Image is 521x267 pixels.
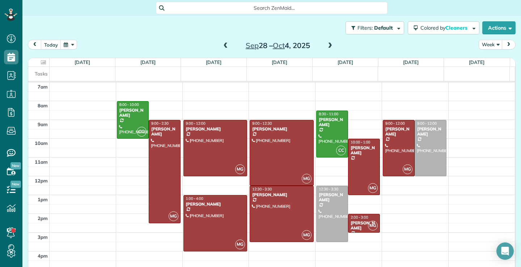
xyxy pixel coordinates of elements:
span: 9:00 - 12:30 [252,121,272,126]
span: MG [302,230,312,240]
a: [DATE] [403,59,419,65]
div: [PERSON_NAME] [385,126,412,137]
button: next [502,40,516,49]
a: [DATE] [75,59,90,65]
span: 1:00 - 4:00 [186,196,203,201]
div: [PERSON_NAME] [252,126,311,132]
span: 2:00 - 3:00 [351,215,368,220]
span: Cleaners [445,25,469,31]
span: MG [368,183,378,193]
button: Colored byCleaners [408,21,479,34]
span: 11am [35,159,48,165]
div: [PERSON_NAME] [318,117,346,128]
span: Colored by [420,25,470,31]
div: [PERSON_NAME] [252,192,311,197]
span: New [10,181,21,188]
div: [PERSON_NAME] [318,192,346,203]
button: prev [28,40,42,49]
span: MG [235,164,245,174]
button: Week [479,40,503,49]
div: [PERSON_NAME] [151,126,178,137]
span: 8am [38,103,48,108]
span: MG [368,221,378,231]
span: Tasks [35,71,48,77]
span: Filters: [357,25,373,31]
span: Sep [246,41,259,50]
div: [PERSON_NAME] [119,108,147,118]
span: New [10,162,21,169]
a: [DATE] [206,59,221,65]
span: 9:00 - 2:30 [151,121,169,126]
span: 9:00 - 12:00 [385,121,405,126]
span: MG [403,164,412,174]
a: [DATE] [140,59,156,65]
button: Actions [482,21,516,34]
span: 8:30 - 11:00 [319,112,338,116]
span: 3pm [38,234,48,240]
div: [PERSON_NAME] [186,126,245,132]
div: Open Intercom Messenger [496,242,514,260]
div: [PERSON_NAME] [350,220,378,231]
a: [DATE] [272,59,287,65]
button: today [41,40,61,49]
span: 4pm [38,253,48,259]
span: 1pm [38,197,48,202]
span: MG [235,240,245,249]
span: 12pm [35,178,48,184]
span: 2pm [38,215,48,221]
span: Oct [273,41,285,50]
span: 12:30 - 3:30 [252,187,272,191]
span: 7am [38,84,48,90]
span: CC [137,127,147,137]
span: MG [302,174,312,184]
span: MG [169,211,178,221]
span: 9am [38,121,48,127]
span: 10:00 - 1:00 [351,140,370,145]
div: [PERSON_NAME] [350,145,378,156]
div: [PERSON_NAME] [417,126,444,137]
span: 10am [35,140,48,146]
span: CC [336,146,346,155]
span: 12:30 - 3:30 [319,187,338,191]
a: [DATE] [338,59,353,65]
span: 9:00 - 12:00 [186,121,206,126]
a: Filters: Default [342,21,404,34]
span: Default [374,25,393,31]
span: 9:00 - 12:00 [417,121,437,126]
h2: 28 – 4, 2025 [233,42,323,49]
button: Filters: Default [346,21,404,34]
div: [PERSON_NAME] [186,202,245,207]
a: [DATE] [469,59,484,65]
span: 8:00 - 10:00 [119,102,139,107]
